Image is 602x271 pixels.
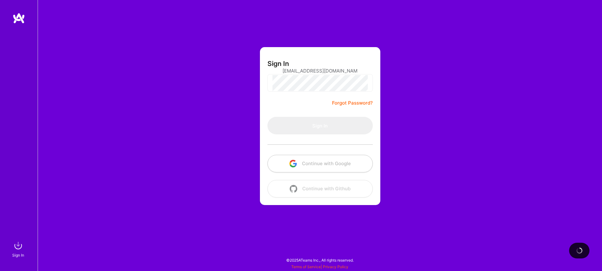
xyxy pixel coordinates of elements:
[267,155,373,172] button: Continue with Google
[12,239,24,252] img: sign in
[290,185,297,192] img: icon
[576,247,582,254] img: loading
[332,99,373,107] a: Forgot Password?
[12,252,24,258] div: Sign In
[267,60,289,68] h3: Sign In
[13,13,25,24] img: logo
[291,264,348,269] span: |
[38,252,602,268] div: © 2025 ATeams Inc., All rights reserved.
[267,117,373,134] button: Sign In
[267,180,373,198] button: Continue with Github
[283,63,358,79] input: Email...
[291,264,321,269] a: Terms of Service
[289,160,297,167] img: icon
[323,264,348,269] a: Privacy Policy
[13,239,24,258] a: sign inSign In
